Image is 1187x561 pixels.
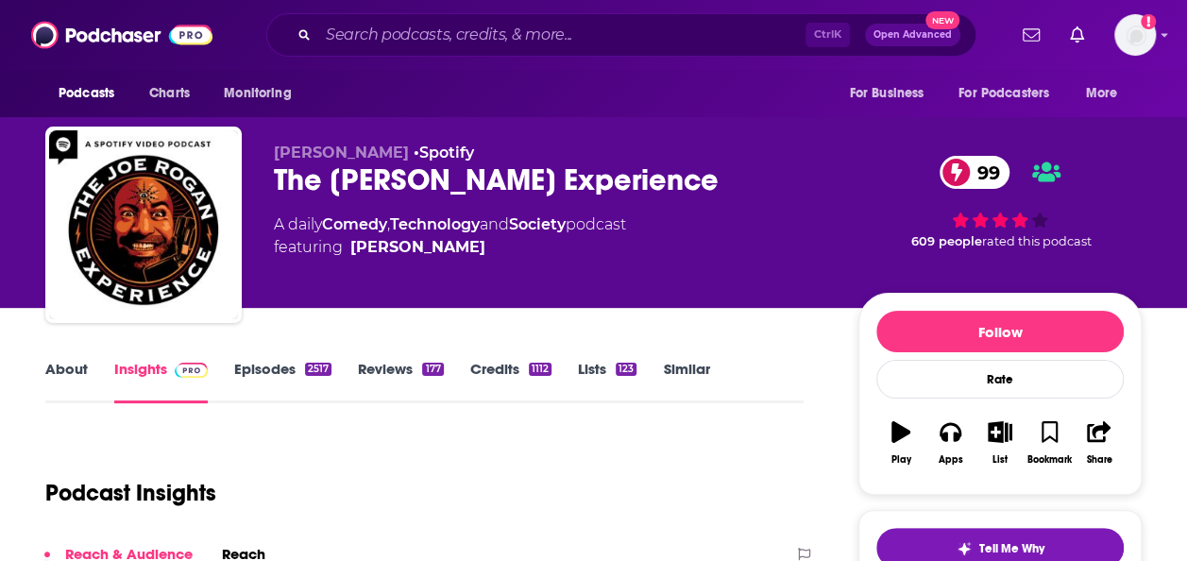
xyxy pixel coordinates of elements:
span: and [480,215,509,233]
a: Charts [137,76,201,111]
span: For Business [849,80,924,107]
a: Comedy [322,215,387,233]
a: About [45,360,88,403]
span: 609 people [911,234,982,248]
img: tell me why sparkle [957,541,972,556]
button: open menu [1073,76,1142,111]
div: Bookmark [1027,454,1072,466]
a: Show notifications dropdown [1015,19,1047,51]
img: Podchaser Pro [175,363,208,378]
span: New [925,11,959,29]
span: Podcasts [59,80,114,107]
span: , [387,215,390,233]
img: The Joe Rogan Experience [49,130,238,319]
button: Apps [925,409,975,477]
span: Logged in as headlandconsultancy [1114,14,1156,56]
a: Spotify [419,144,474,161]
a: Joe Rogan [350,236,485,259]
button: Share [1075,409,1124,477]
span: [PERSON_NAME] [274,144,409,161]
div: Play [891,454,911,466]
a: Lists123 [578,360,636,403]
img: Podchaser - Follow, Share and Rate Podcasts [31,17,212,53]
div: 123 [616,363,636,376]
span: Charts [149,80,190,107]
span: For Podcasters [958,80,1049,107]
div: List [992,454,1008,466]
img: User Profile [1114,14,1156,56]
button: Follow [876,311,1124,352]
span: featuring [274,236,626,259]
button: open menu [211,76,315,111]
a: Society [509,215,566,233]
button: List [975,409,1025,477]
h1: Podcast Insights [45,479,216,507]
div: 99 609 peoplerated this podcast [858,144,1142,261]
div: Share [1086,454,1111,466]
button: Bookmark [1025,409,1074,477]
button: open menu [836,76,947,111]
a: Reviews177 [358,360,443,403]
span: rated this podcast [982,234,1092,248]
div: A daily podcast [274,213,626,259]
div: Search podcasts, credits, & more... [266,13,976,57]
button: Open AdvancedNew [865,24,960,46]
span: Open Advanced [873,30,952,40]
input: Search podcasts, credits, & more... [318,20,805,50]
div: 1112 [529,363,551,376]
span: Tell Me Why [979,541,1044,556]
a: Credits1112 [470,360,551,403]
a: Technology [390,215,480,233]
a: InsightsPodchaser Pro [114,360,208,403]
button: Play [876,409,925,477]
a: Episodes2517 [234,360,331,403]
a: 99 [940,156,1009,189]
span: More [1086,80,1118,107]
div: Rate [876,360,1124,399]
div: 177 [422,363,443,376]
div: Apps [939,454,963,466]
div: 2517 [305,363,331,376]
button: open menu [45,76,139,111]
a: Show notifications dropdown [1062,19,1092,51]
button: Show profile menu [1114,14,1156,56]
a: Similar [663,360,709,403]
span: 99 [958,156,1009,189]
button: open menu [946,76,1077,111]
span: • [414,144,474,161]
span: Ctrl K [805,23,850,47]
svg: Add a profile image [1141,14,1156,29]
span: Monitoring [224,80,291,107]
